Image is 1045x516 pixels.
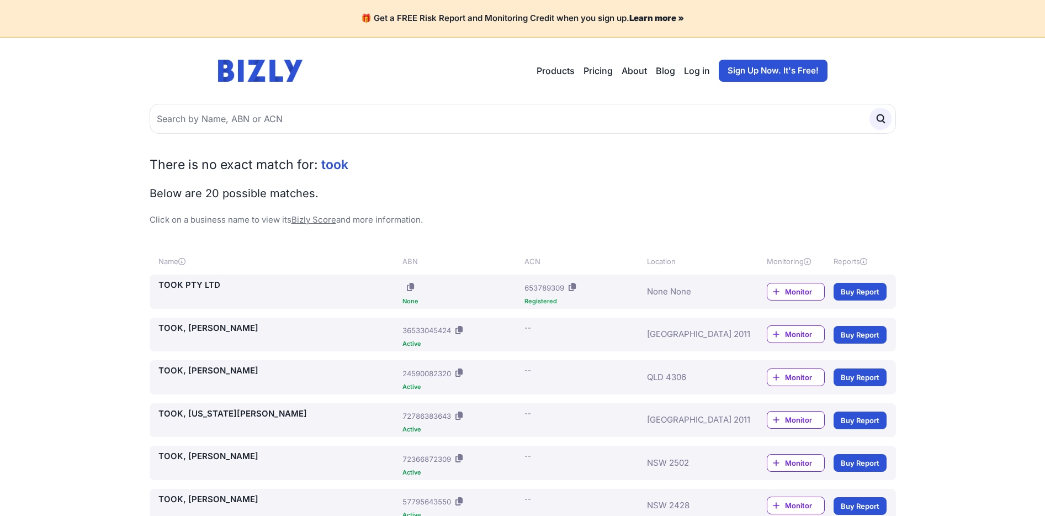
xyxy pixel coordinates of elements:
[785,414,824,425] span: Monitor
[158,365,399,377] a: TOOK, [PERSON_NAME]
[629,13,684,23] a: Learn more »
[767,368,825,386] a: Monitor
[647,365,734,390] div: QLD 4306
[834,326,887,344] a: Buy Report
[321,157,348,172] span: took
[402,384,520,390] div: Active
[524,450,531,461] div: --
[656,64,675,77] a: Blog
[402,298,520,304] div: None
[785,329,824,340] span: Monitor
[785,372,824,383] span: Monitor
[291,214,336,225] a: Bizly Score
[684,64,710,77] a: Log in
[622,64,647,77] a: About
[402,368,451,379] div: 24590082320
[402,410,451,422] div: 72786383643
[524,408,531,419] div: --
[524,365,531,376] div: --
[402,454,451,465] div: 72366872309
[785,457,824,468] span: Monitor
[767,454,825,472] a: Monitor
[785,500,824,511] span: Monitor
[158,493,399,506] a: TOOK, [PERSON_NAME]
[834,454,887,472] a: Buy Report
[402,256,520,267] div: ABN
[785,286,824,297] span: Monitor
[524,298,642,304] div: Registered
[834,497,887,515] a: Buy Report
[150,157,318,172] span: There is no exact match for:
[834,368,887,386] a: Buy Report
[524,256,642,267] div: ACN
[158,279,399,292] a: TOOK PTY LTD
[402,325,451,336] div: 36533045424
[834,412,887,429] a: Buy Report
[402,427,520,433] div: Active
[158,322,399,335] a: TOOK, [PERSON_NAME]
[767,256,825,267] div: Monitoring
[402,496,451,507] div: 57795643550
[402,341,520,347] div: Active
[834,283,887,301] a: Buy Report
[158,256,399,267] div: Name
[537,64,575,77] button: Products
[524,322,531,333] div: --
[767,411,825,429] a: Monitor
[524,493,531,504] div: --
[647,322,734,347] div: [GEOGRAPHIC_DATA] 2011
[150,104,896,134] input: Search by Name, ABN or ACN
[158,450,399,463] a: TOOK, [PERSON_NAME]
[13,13,1032,24] h4: 🎁 Get a FREE Risk Report and Monitoring Credit when you sign up.
[647,408,734,433] div: [GEOGRAPHIC_DATA] 2011
[402,470,520,476] div: Active
[150,214,896,227] p: Click on a business name to view its and more information.
[767,283,825,301] a: Monitor
[767,497,825,514] a: Monitor
[647,279,734,304] div: None None
[158,408,399,420] a: TOOK, [US_STATE][PERSON_NAME]
[583,64,613,77] a: Pricing
[524,282,564,293] div: 653789309
[834,256,887,267] div: Reports
[150,187,319,200] span: Below are 20 possible matches.
[647,256,734,267] div: Location
[647,450,734,476] div: NSW 2502
[767,325,825,343] a: Monitor
[719,60,827,82] a: Sign Up Now. It's Free!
